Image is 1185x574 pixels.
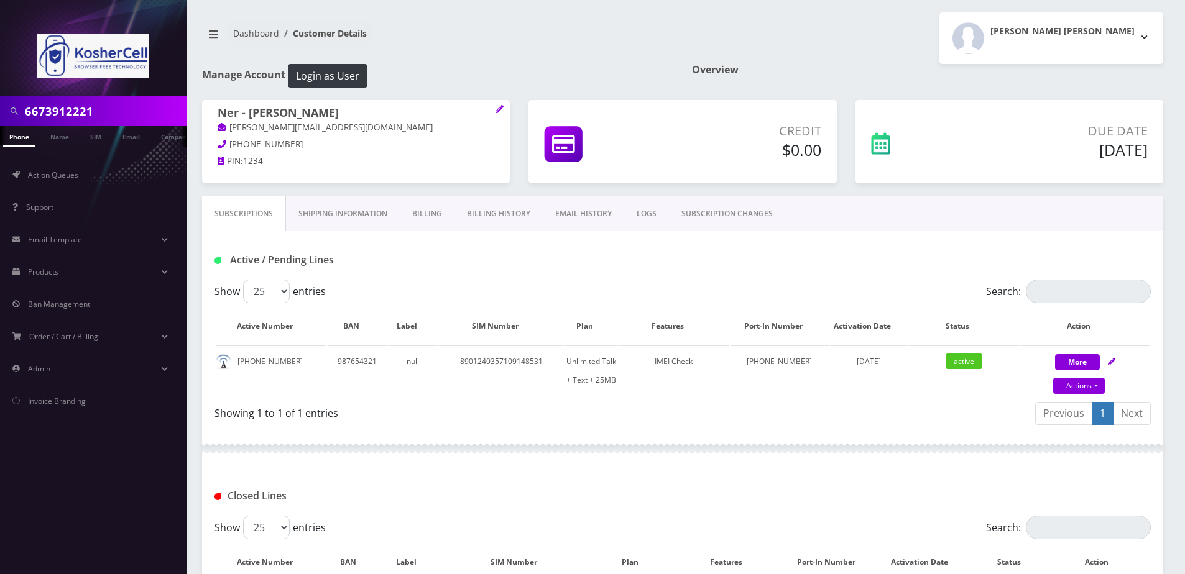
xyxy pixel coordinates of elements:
[28,234,82,245] span: Email Template
[218,155,243,168] a: PIN:
[400,196,454,232] a: Billing
[667,122,821,140] p: Credit
[1053,378,1105,394] a: Actions
[857,356,881,367] span: [DATE]
[908,308,1019,344] th: Status: activate to sort column ascending
[28,299,90,309] span: Ban Management
[731,345,829,396] td: [PHONE_NUMBER]
[28,363,50,374] span: Admin
[214,257,221,264] img: Active / Pending Lines
[986,280,1151,303] label: Search:
[216,354,231,370] img: default.png
[214,490,514,502] h1: Closed Lines
[216,345,326,396] td: [PHONE_NUMBER]
[543,196,624,232] a: EMAIL HISTORY
[439,308,564,344] th: SIM Number: activate to sort column ascending
[692,64,1163,76] h1: Overview
[229,139,303,150] span: [PHONE_NUMBER]
[243,280,290,303] select: Showentries
[618,352,729,371] div: IMEI Check
[286,196,400,232] a: Shipping Information
[155,126,196,145] a: Company
[28,170,78,180] span: Action Queues
[216,308,326,344] th: Active Number: activate to sort column ascending
[667,140,821,159] h5: $0.00
[986,516,1151,539] label: Search:
[214,493,221,500] img: Closed Lines
[969,140,1148,159] h5: [DATE]
[25,99,183,123] input: Search in Company
[214,280,326,303] label: Show entries
[830,308,907,344] th: Activation Date: activate to sort column ascending
[439,345,564,396] td: 8901240357109148531
[388,308,438,344] th: Label: activate to sort column ascending
[218,122,433,134] a: [PERSON_NAME][EMAIL_ADDRESS][DOMAIN_NAME]
[288,64,367,88] button: Login as User
[946,353,982,369] span: active
[388,345,438,396] td: null
[565,308,617,344] th: Plan: activate to sort column ascending
[3,126,35,147] a: Phone
[243,516,290,539] select: Showentries
[37,34,149,78] img: KosherCell
[1026,516,1151,539] input: Search:
[84,126,108,145] a: SIM
[214,254,514,266] h1: Active / Pending Lines
[202,64,673,88] h1: Manage Account
[28,266,58,277] span: Products
[618,308,729,344] th: Features: activate to sort column ascending
[26,202,53,212] span: Support
[202,196,286,232] a: Subscriptions
[731,308,829,344] th: Port-In Number: activate to sort column ascending
[328,308,387,344] th: BAN: activate to sort column ascending
[969,122,1148,140] p: Due Date
[44,126,75,145] a: Name
[328,345,387,396] td: 987654321
[939,12,1163,64] button: [PERSON_NAME] [PERSON_NAME]
[279,27,367,40] li: Customer Details
[1035,402,1092,425] a: Previous
[28,396,86,406] span: Invoice Branding
[285,68,367,81] a: Login as User
[1113,402,1151,425] a: Next
[218,106,494,121] h1: Ner - [PERSON_NAME]
[1026,280,1151,303] input: Search:
[202,20,673,56] nav: breadcrumb
[990,26,1135,37] h2: [PERSON_NAME] [PERSON_NAME]
[1092,402,1114,425] a: 1
[243,155,263,166] span: 1234
[669,196,785,232] a: SUBSCRIPTION CHANGES
[1055,354,1100,370] button: More
[624,196,669,232] a: LOGS
[116,126,146,145] a: Email
[214,516,326,539] label: Show entries
[565,345,617,396] td: Unlimited Talk + Text + 25MB
[214,401,673,421] div: Showing 1 to 1 of 1 entries
[233,27,279,39] a: Dashboard
[29,331,98,342] span: Order / Cart / Billing
[454,196,543,232] a: Billing History
[1020,308,1150,344] th: Action: activate to sort column ascending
